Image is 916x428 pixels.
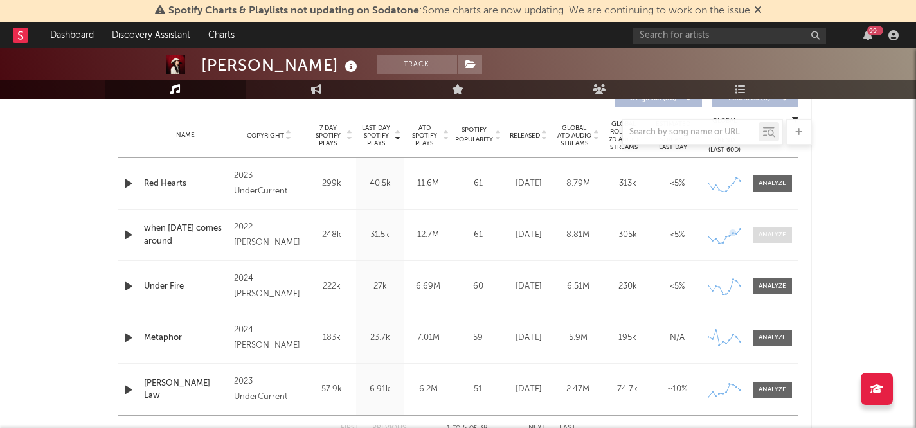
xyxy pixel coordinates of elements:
[408,229,449,242] div: 12.7M
[557,280,600,293] div: 6.51M
[557,332,600,344] div: 5.9M
[199,22,244,48] a: Charts
[633,28,826,44] input: Search for artists
[168,6,419,16] span: Spotify Charts & Playlists not updating on Sodatone
[606,229,649,242] div: 305k
[234,168,304,199] div: 2023 UnderCurrent
[656,229,699,242] div: <5%
[41,22,103,48] a: Dashboard
[456,332,501,344] div: 59
[456,177,501,190] div: 61
[507,332,550,344] div: [DATE]
[456,280,501,293] div: 60
[311,229,353,242] div: 248k
[408,383,449,396] div: 6.2M
[606,332,649,344] div: 195k
[656,332,699,344] div: N/A
[234,271,304,302] div: 2024 [PERSON_NAME]
[144,377,228,402] a: [PERSON_NAME] Law
[656,177,699,190] div: <5%
[234,374,304,405] div: 2023 UnderCurrent
[408,177,449,190] div: 11.6M
[311,332,353,344] div: 183k
[456,229,501,242] div: 61
[507,177,550,190] div: [DATE]
[103,22,199,48] a: Discovery Assistant
[557,177,600,190] div: 8.79M
[606,280,649,293] div: 230k
[606,383,649,396] div: 74.7k
[311,177,353,190] div: 299k
[408,280,449,293] div: 6.69M
[234,323,304,353] div: 2024 [PERSON_NAME]
[359,229,401,242] div: 31.5k
[623,127,759,138] input: Search by song name or URL
[656,383,699,396] div: ~ 10 %
[867,26,883,35] div: 99 +
[507,280,550,293] div: [DATE]
[359,177,401,190] div: 40.5k
[377,55,457,74] button: Track
[311,280,353,293] div: 222k
[168,6,750,16] span: : Some charts are now updating. We are continuing to work on the issue
[507,229,550,242] div: [DATE]
[557,229,600,242] div: 8.81M
[359,332,401,344] div: 23.7k
[144,177,228,190] a: Red Hearts
[359,383,401,396] div: 6.91k
[234,220,304,251] div: 2022 [PERSON_NAME]
[606,177,649,190] div: 313k
[144,222,228,247] a: when [DATE] comes around
[656,280,699,293] div: <5%
[201,55,361,76] div: [PERSON_NAME]
[754,6,762,16] span: Dismiss
[456,383,501,396] div: 51
[507,383,550,396] div: [DATE]
[359,280,401,293] div: 27k
[144,332,228,344] a: Metaphor
[557,383,600,396] div: 2.47M
[144,280,228,293] a: Under Fire
[863,30,872,40] button: 99+
[705,116,744,155] div: Global Streaming Trend (Last 60D)
[311,383,353,396] div: 57.9k
[408,332,449,344] div: 7.01M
